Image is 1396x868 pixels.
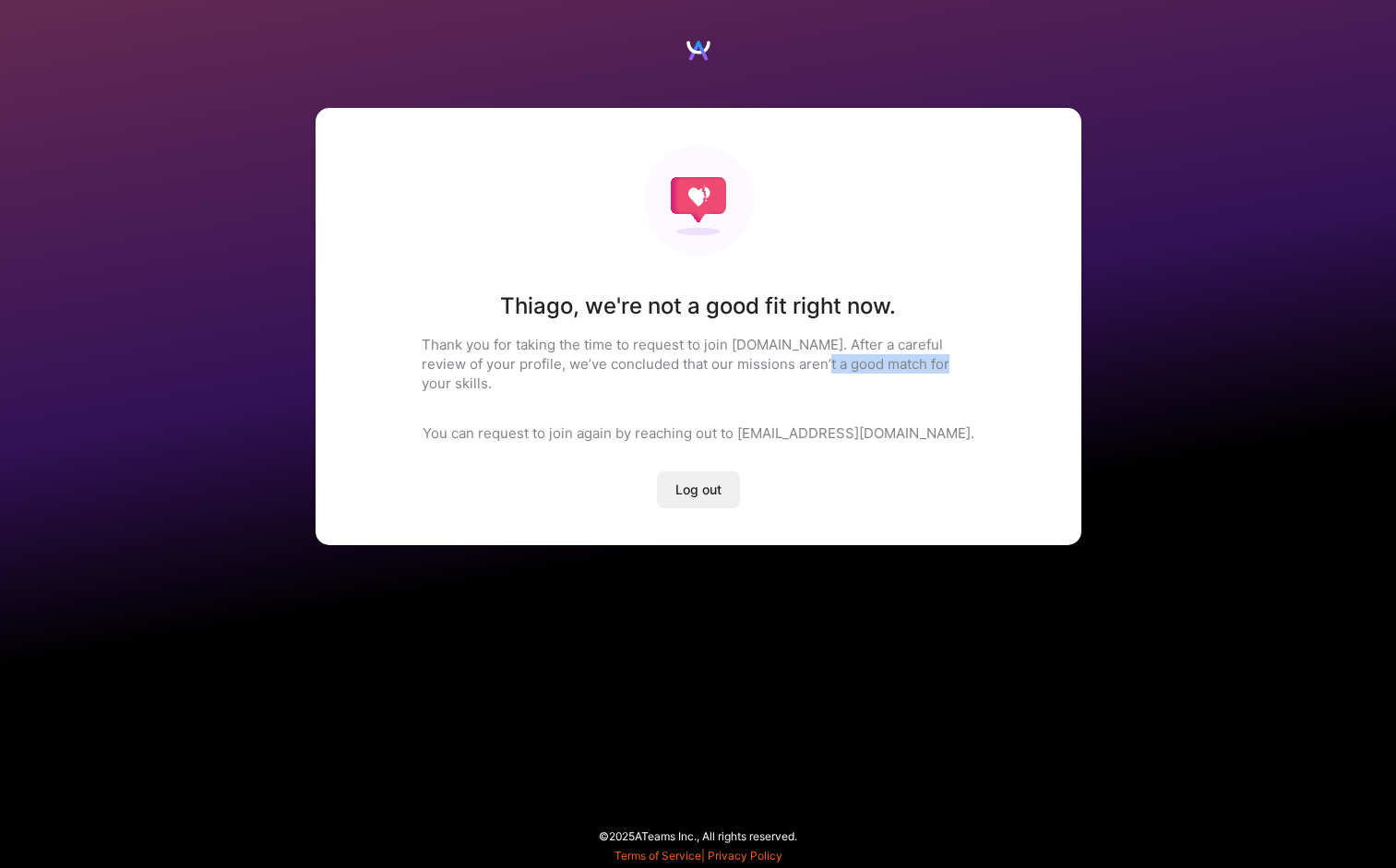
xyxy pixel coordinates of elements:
[685,37,712,65] img: Logo
[675,481,722,499] span: Log out
[708,849,782,862] a: Privacy Policy
[500,292,896,320] h1: Thiago , we're not a good fit right now.
[422,335,975,393] p: Thank you for taking the time to request to join [DOMAIN_NAME]. After a careful review of your pr...
[614,849,701,862] a: Terms of Service
[423,423,974,443] p: You can request to join again by reaching out to [EMAIL_ADDRESS][DOMAIN_NAME].
[614,849,782,862] span: |
[643,145,754,256] img: Not fit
